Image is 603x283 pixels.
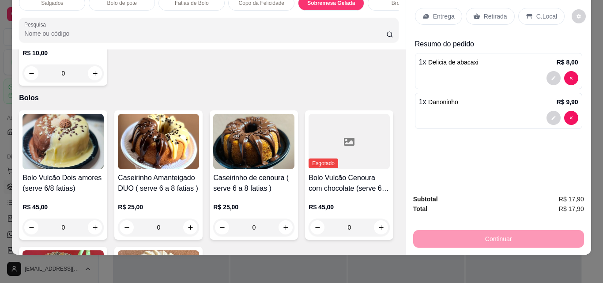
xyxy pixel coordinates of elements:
[24,220,38,234] button: decrease-product-quantity
[309,173,390,194] h4: Bolo Vulcão Cenoura com chocolate (serve 6/8 fatias)
[213,114,294,169] img: product-image
[419,57,479,68] p: 1 x
[24,21,49,28] label: Pesquisa
[24,66,38,80] button: decrease-product-quantity
[310,220,324,234] button: decrease-product-quantity
[279,220,293,234] button: increase-product-quantity
[536,12,557,21] p: C.Local
[309,158,338,168] span: Esgotado
[564,71,578,85] button: decrease-product-quantity
[413,196,438,203] strong: Subtotal
[309,203,390,211] p: R$ 45,00
[23,114,104,169] img: product-image
[215,220,229,234] button: decrease-product-quantity
[419,97,458,107] p: 1 x
[484,12,507,21] p: Retirada
[118,114,199,169] img: product-image
[120,220,134,234] button: decrease-product-quantity
[19,93,398,103] p: Bolos
[213,203,294,211] p: R$ 25,00
[557,98,578,106] p: R$ 9,90
[564,111,578,125] button: decrease-product-quantity
[23,203,104,211] p: R$ 45,00
[433,12,455,21] p: Entrega
[374,220,388,234] button: increase-product-quantity
[559,204,584,214] span: R$ 17,90
[23,49,104,57] p: R$ 10,00
[88,220,102,234] button: increase-product-quantity
[413,205,427,212] strong: Total
[557,58,578,67] p: R$ 8,00
[546,111,561,125] button: decrease-product-quantity
[572,9,586,23] button: decrease-product-quantity
[415,39,582,49] p: Resumo do pedido
[24,29,386,38] input: Pesquisa
[118,203,199,211] p: R$ 25,00
[559,194,584,204] span: R$ 17,90
[428,98,458,106] span: Danoninho
[118,173,199,194] h4: Caseirinho Amanteigado DUO ( serve 6 a 8 fatias )
[428,59,479,66] span: Delicia de abacaxi
[23,173,104,194] h4: Bolo Vulcão Dois amores (serve 6/8 fatias)
[88,66,102,80] button: increase-product-quantity
[183,220,197,234] button: increase-product-quantity
[546,71,561,85] button: decrease-product-quantity
[213,173,294,194] h4: Caseirinho de cenoura ( serve 6 a 8 fatias )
